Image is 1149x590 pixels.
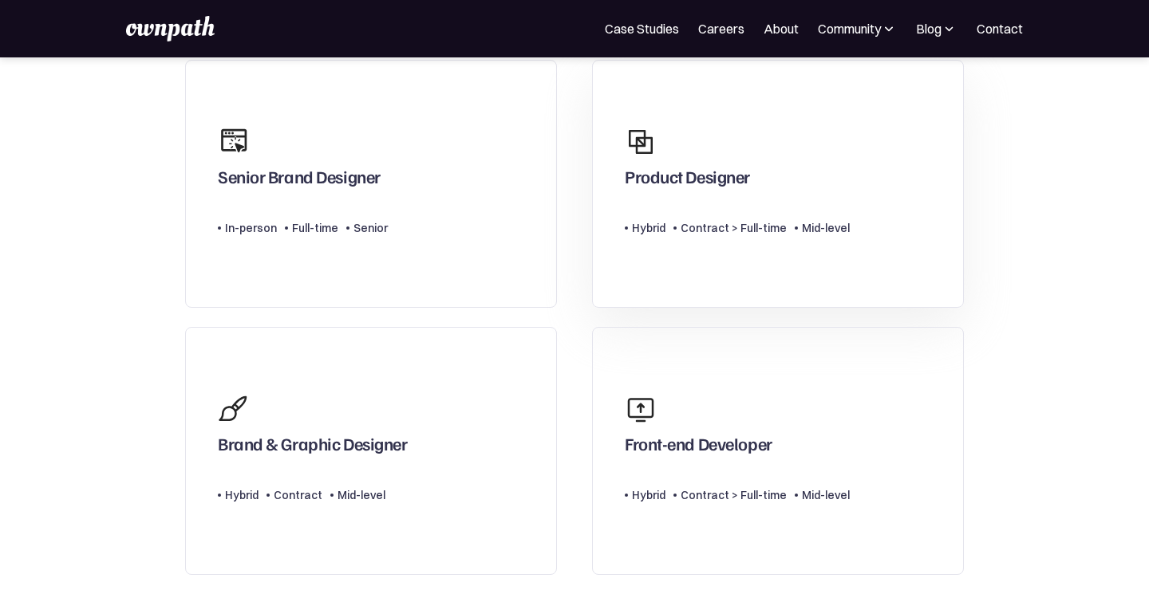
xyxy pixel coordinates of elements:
div: Brand & Graphic Designer [218,433,407,462]
a: Front-end DeveloperHybridContract > Full-timeMid-level [592,327,964,575]
a: Careers [698,19,744,38]
div: Hybrid [632,486,665,505]
div: Community [818,19,881,38]
div: Senior [353,218,388,238]
div: Mid-level [802,486,850,505]
div: Mid-level [802,218,850,238]
a: Senior Brand DesignerIn-personFull-timeSenior [185,60,557,308]
div: Hybrid [632,218,665,238]
div: Mid-level [338,486,385,505]
div: Blog [916,19,958,38]
a: About [764,19,799,38]
a: Product DesignerHybridContract > Full-timeMid-level [592,60,964,308]
div: Hybrid [225,486,259,505]
div: Contract > Full-time [681,218,787,238]
a: Case Studies [605,19,679,38]
div: Product Designer [625,166,750,195]
div: In-person [225,218,277,238]
a: Brand & Graphic DesignerHybridContractMid-level [185,327,557,575]
div: Front-end Developer [625,433,772,462]
div: Senior Brand Designer [218,166,381,195]
div: Blog [916,19,942,38]
div: Full-time [292,218,338,238]
div: Contract [274,486,322,505]
div: Contract > Full-time [681,486,787,505]
a: Contact [977,19,1023,38]
div: Community [818,19,897,38]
